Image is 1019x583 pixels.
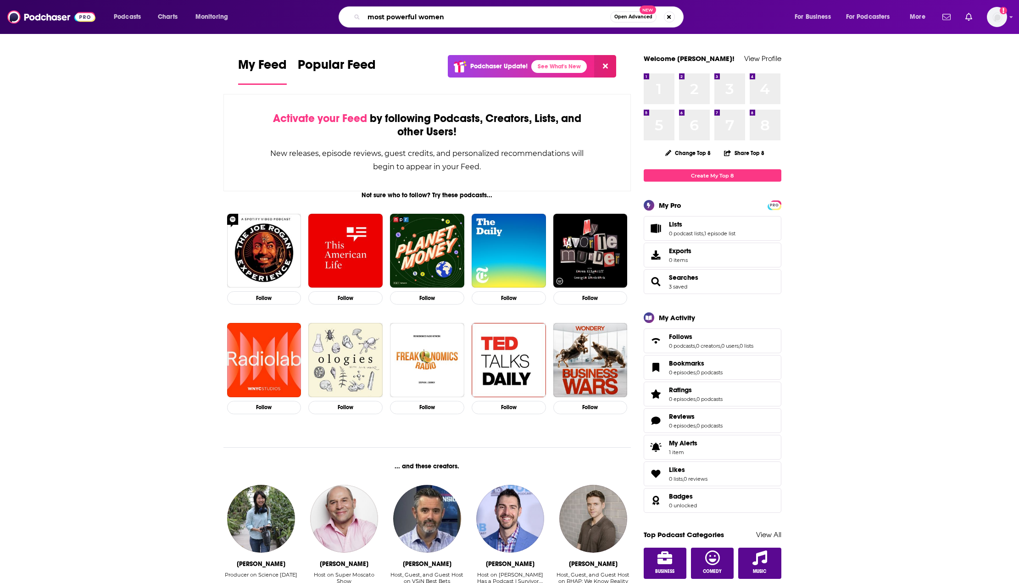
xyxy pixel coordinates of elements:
[987,7,1007,27] span: Logged in as WE_Broadcast
[470,62,528,70] p: Podchaser Update!
[846,11,890,23] span: For Podcasters
[669,369,696,376] a: 0 episodes
[644,548,687,579] a: Business
[237,560,285,568] div: Alexa Lim
[696,369,696,376] span: ,
[659,201,681,210] div: My Pro
[753,569,766,574] span: Music
[910,11,925,23] span: More
[393,485,461,553] img: Dave Ross
[644,54,735,63] a: Welcome [PERSON_NAME]!
[553,323,628,397] img: Business Wars
[308,323,383,397] img: Ologies with Alie Ward
[308,401,383,414] button: Follow
[308,214,383,288] img: This American Life
[644,328,781,353] span: Follows
[553,291,628,305] button: Follow
[647,222,665,235] a: Lists
[223,191,631,199] div: Not sure who to follow? Try these podcasts...
[227,323,301,397] img: Radiolab
[669,273,698,282] span: Searches
[696,422,696,429] span: ,
[647,275,665,288] a: Searches
[647,414,665,427] a: Reviews
[724,144,765,162] button: Share Top 8
[703,569,722,574] span: Comedy
[390,291,464,305] button: Follow
[840,10,903,24] button: open menu
[669,359,723,367] a: Bookmarks
[223,462,631,470] div: ... and these creators.
[644,216,781,241] span: Lists
[739,343,740,349] span: ,
[647,467,665,480] a: Likes
[114,11,141,23] span: Podcasts
[669,502,697,509] a: 0 unlocked
[472,214,546,288] a: The Daily
[669,396,696,402] a: 0 episodes
[347,6,692,28] div: Search podcasts, credits, & more...
[683,476,684,482] span: ,
[644,530,724,539] a: Top Podcast Categories
[744,54,781,63] a: View Profile
[225,572,297,578] div: Producer on Science [DATE]
[152,10,183,24] a: Charts
[669,422,696,429] a: 0 episodes
[644,408,781,433] span: Reviews
[769,201,780,208] a: PRO
[644,269,781,294] span: Searches
[644,488,781,513] span: Badges
[390,323,464,397] img: Freakonomics Radio
[270,112,585,139] div: by following Podcasts, Creators, Lists, and other Users!
[531,60,587,73] a: See What's New
[696,369,723,376] a: 0 podcasts
[227,214,301,288] a: The Joe Rogan Experience
[696,396,723,402] a: 0 podcasts
[614,15,652,19] span: Open Advanced
[669,476,683,482] a: 0 lists
[640,6,656,14] span: New
[559,485,627,553] img: Taran Armstrong
[273,111,367,125] span: Activate your Feed
[669,257,691,263] span: 0 items
[795,11,831,23] span: For Business
[939,9,954,25] a: Show notifications dropdown
[298,57,376,85] a: Popular Feed
[669,386,692,394] span: Ratings
[1000,7,1007,14] svg: Add a profile image
[669,333,753,341] a: Follows
[695,343,696,349] span: ,
[227,401,301,414] button: Follow
[691,548,734,579] a: Comedy
[364,10,610,24] input: Search podcasts, credits, & more...
[553,214,628,288] a: My Favorite Murder with Karen Kilgariff and Georgia Hardstark
[195,11,228,23] span: Monitoring
[647,361,665,374] a: Bookmarks
[684,476,707,482] a: 0 reviews
[476,485,544,553] img: Rob Cesternino
[738,548,781,579] a: Music
[644,169,781,182] a: Create My Top 8
[669,439,697,447] span: My Alerts
[660,147,717,159] button: Change Top 8
[270,147,585,173] div: New releases, episode reviews, guest credits, and personalized recommendations will begin to appe...
[310,485,378,553] a: Vincent Moscato
[669,247,691,255] span: Exports
[655,569,674,574] span: Business
[644,461,781,486] span: Likes
[720,343,721,349] span: ,
[669,230,703,237] a: 0 podcast lists
[390,214,464,288] img: Planet Money
[647,441,665,454] span: My Alerts
[238,57,287,78] span: My Feed
[696,343,720,349] a: 0 creators
[644,435,781,460] a: My Alerts
[472,323,546,397] img: TED Talks Daily
[107,10,153,24] button: open menu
